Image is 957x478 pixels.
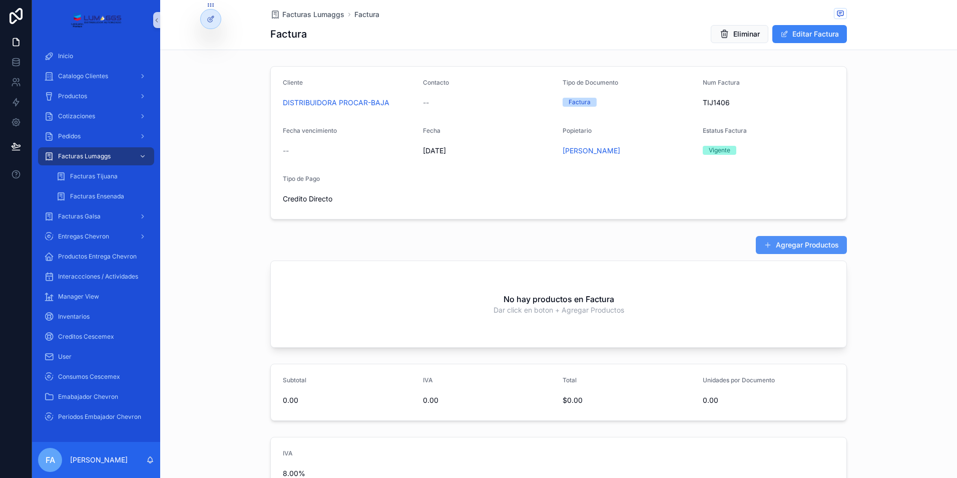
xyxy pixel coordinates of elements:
span: Tipo de Documento [563,79,618,86]
a: Consumos Cescemex [38,368,154,386]
span: Tipo de Pago [283,175,320,182]
a: Manager View [38,288,154,306]
button: Agregar Productos [756,236,847,254]
span: IVA [423,376,433,384]
a: Pedidos [38,127,154,145]
span: Credito Directo [283,194,332,204]
span: Dar click en boton + Agregar Productos [494,305,624,315]
a: Facturas Ensenada [50,187,154,205]
span: Total [563,376,577,384]
a: Periodos Embajador Chevron [38,408,154,426]
a: Creditos Cescemex [38,328,154,346]
span: Facturas Ensenada [70,192,124,200]
span: Inventarios [58,313,90,321]
span: Facturas Lumaggs [58,152,111,160]
span: Unidades por Documento [703,376,775,384]
p: [PERSON_NAME] [70,455,128,465]
span: FA [46,454,55,466]
div: Factura [569,98,591,107]
h2: No hay productos en Factura [504,293,614,305]
span: Fecha [423,127,440,134]
span: Facturas Lumaggs [282,10,344,20]
span: 0.00 [423,395,555,405]
span: -- [283,146,289,156]
a: Productos [38,87,154,105]
a: Facturas Lumaggs [38,147,154,165]
a: Inicio [38,47,154,65]
a: Factura [354,10,379,20]
a: Facturas Galsa [38,207,154,225]
span: Periodos Embajador Chevron [58,413,141,421]
span: [DATE] [423,146,555,156]
span: -- [423,98,429,108]
span: $0.00 [563,395,695,405]
span: Popietario [563,127,592,134]
button: Eliminar [711,25,768,43]
button: Editar Factura [772,25,847,43]
a: Productos Entrega Chevron [38,248,154,266]
a: Facturas Lumaggs [270,10,344,20]
span: Estatus Factura [703,127,747,134]
span: Productos Entrega Chevron [58,253,137,261]
a: DISTRIBUIDORA PROCAR-BAJA [283,98,389,108]
span: Creditos Cescemex [58,333,114,341]
span: Contacto [423,79,449,86]
a: Facturas Tijuana [50,167,154,185]
span: Num Factura [703,79,740,86]
span: 0.00 [703,395,835,405]
span: Pedidos [58,132,81,140]
span: Facturas Galsa [58,212,101,220]
a: Catalogo Clientes [38,67,154,85]
a: Entregas Chevron [38,227,154,246]
span: Cotizaciones [58,112,95,120]
h1: Factura [270,27,307,41]
span: Interaccciones / Actividades [58,273,138,281]
span: 0.00 [283,395,415,405]
span: IVA [283,449,293,457]
span: Consumos Cescemex [58,373,120,381]
a: [PERSON_NAME] [563,146,620,156]
img: App logo [71,12,121,28]
div: Vigente [709,146,730,155]
a: User [38,348,154,366]
span: TIJ1406 [703,98,835,108]
a: Interaccciones / Actividades [38,268,154,286]
span: Entregas Chevron [58,232,109,241]
span: Facturas Tijuana [70,172,118,180]
div: scrollable content [32,40,160,439]
a: Inventarios [38,308,154,326]
span: Eliminar [733,29,760,39]
span: Subtotal [283,376,306,384]
a: Cotizaciones [38,107,154,125]
span: Manager View [58,293,99,301]
a: Emabajador Chevron [38,388,154,406]
span: Inicio [58,52,73,60]
span: Emabajador Chevron [58,393,118,401]
span: Fecha vencimiento [283,127,337,134]
span: Productos [58,92,87,100]
span: Cliente [283,79,303,86]
span: User [58,353,72,361]
span: Catalogo Clientes [58,72,108,80]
